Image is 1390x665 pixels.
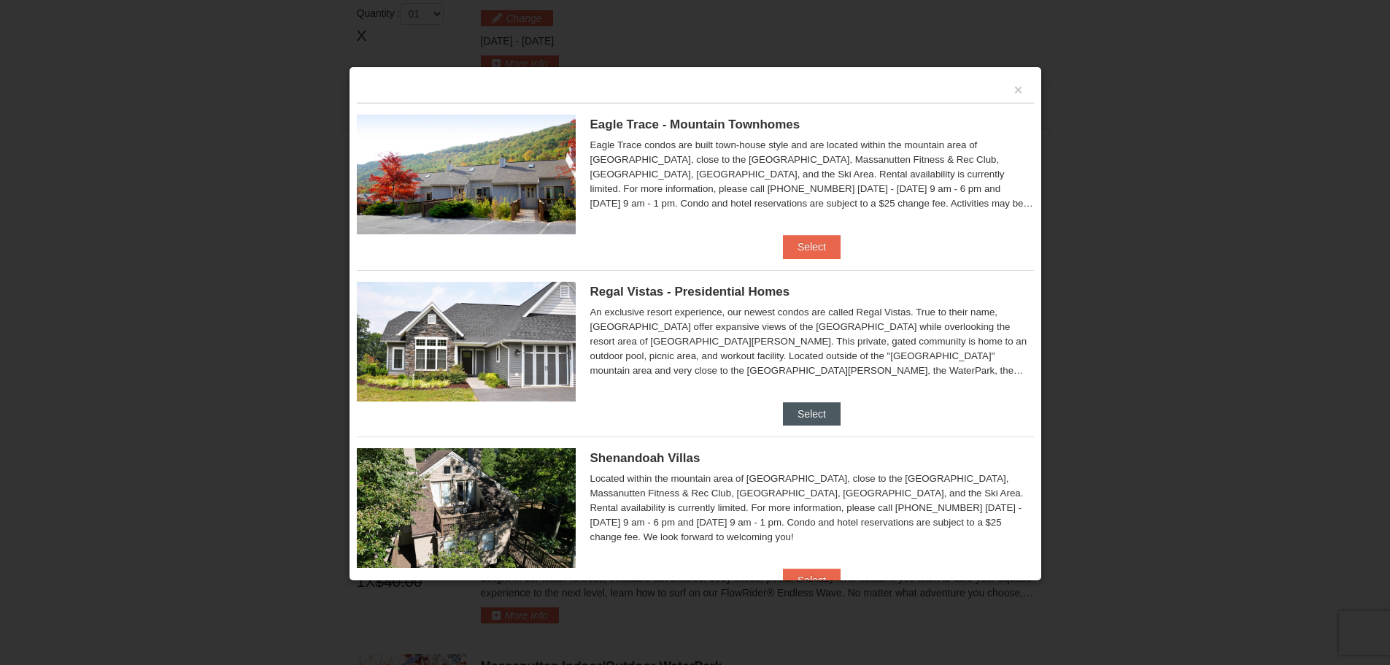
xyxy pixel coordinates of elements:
[590,138,1034,211] div: Eagle Trace condos are built town-house style and are located within the mountain area of [GEOGRA...
[590,305,1034,378] div: An exclusive resort experience, our newest condos are called Regal Vistas. True to their name, [G...
[590,451,700,465] span: Shenandoah Villas
[783,235,841,258] button: Select
[357,282,576,401] img: 19218991-1-902409a9.jpg
[590,285,790,299] span: Regal Vistas - Presidential Homes
[357,448,576,568] img: 19219019-2-e70bf45f.jpg
[590,118,800,131] span: Eagle Trace - Mountain Townhomes
[783,569,841,592] button: Select
[357,115,576,234] img: 19218983-1-9b289e55.jpg
[783,402,841,426] button: Select
[590,472,1034,545] div: Located within the mountain area of [GEOGRAPHIC_DATA], close to the [GEOGRAPHIC_DATA], Massanutte...
[1014,82,1023,97] button: ×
